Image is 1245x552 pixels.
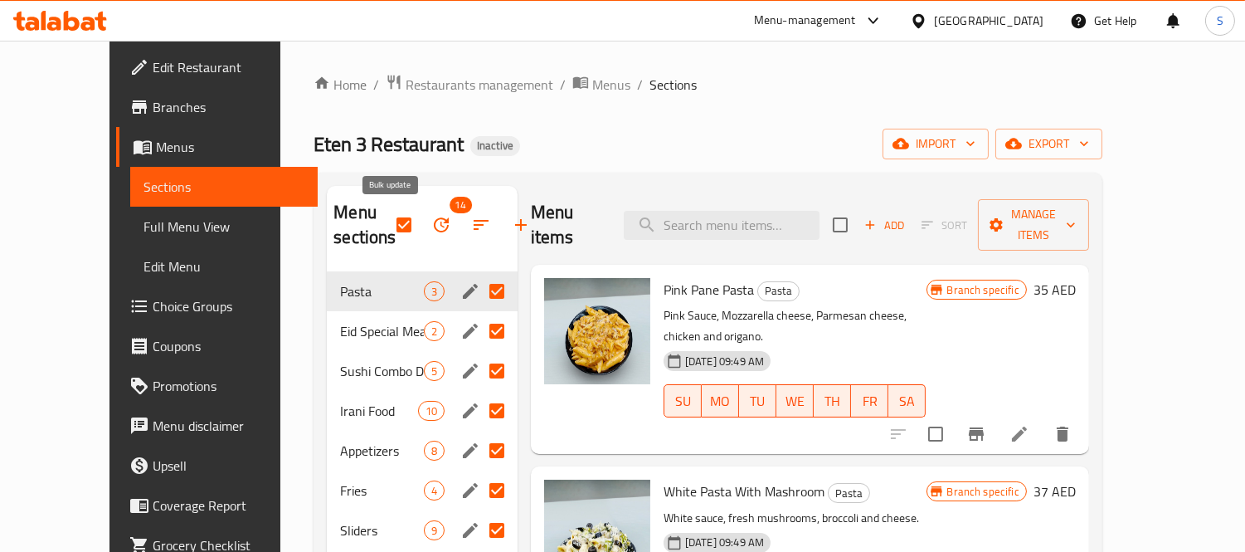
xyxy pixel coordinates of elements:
[153,416,304,436] span: Menu disclaimer
[995,129,1102,159] button: export
[373,75,379,95] li: /
[340,361,423,381] span: Sushi Combo Deals
[1033,278,1076,301] h6: 35 AED
[425,443,444,459] span: 8
[1217,12,1223,30] span: S
[858,389,882,413] span: FR
[419,403,444,419] span: 10
[116,446,318,486] a: Upsell
[649,75,697,95] span: Sections
[340,401,417,421] span: Irani Food
[461,205,501,245] span: Sort sections
[327,311,518,351] div: Eid Special Meals2edit
[143,177,304,197] span: Sections
[862,216,907,235] span: Add
[424,520,445,540] div: items
[314,125,464,163] span: Eten 3 Restaurant
[130,207,318,247] a: Full Menu View
[327,271,518,311] div: Pasta3edit
[116,47,318,87] a: Edit Restaurant
[116,486,318,525] a: Coverage Report
[418,401,445,421] div: items
[501,205,541,245] button: Add section
[708,389,732,413] span: MO
[758,281,799,300] span: Pasta
[327,391,518,431] div: Irani Food10edit
[941,282,1026,298] span: Branch specific
[1009,424,1029,444] a: Edit menu item
[153,456,304,476] span: Upsell
[702,384,739,418] button: MO
[116,87,318,127] a: Branches
[153,296,304,316] span: Choice Groups
[911,212,978,238] span: Select section first
[829,484,869,503] span: Pasta
[671,389,695,413] span: SU
[1033,480,1076,503] h6: 37 AED
[425,324,444,340] span: 2
[116,326,318,366] a: Coupons
[143,256,304,276] span: Edit Menu
[978,199,1089,251] button: Manage items
[424,321,445,341] div: items
[327,351,518,391] div: Sushi Combo Deals5edit
[425,284,444,300] span: 3
[814,384,851,418] button: TH
[458,398,483,423] button: edit
[531,200,604,250] h2: Menu items
[153,336,304,356] span: Coupons
[664,277,754,302] span: Pink Pane Pasta
[153,57,304,77] span: Edit Restaurant
[424,481,445,501] div: items
[458,359,483,383] button: edit
[560,75,566,95] li: /
[116,406,318,446] a: Menu disclaimer
[572,74,630,95] a: Menus
[340,520,423,540] div: Sliders
[624,211,819,240] input: search
[470,139,520,153] span: Inactive
[153,496,304,515] span: Coverage Report
[340,481,423,501] span: Fries
[333,200,396,250] h2: Menu sections
[458,478,483,503] button: edit
[314,74,1102,95] nav: breadcrumb
[143,217,304,237] span: Full Menu View
[458,319,483,344] button: edit
[327,471,518,510] div: Fries4edit
[883,129,989,159] button: import
[406,75,553,95] span: Restaurants management
[425,523,444,539] span: 9
[327,510,518,550] div: Sliders9edit
[828,483,870,503] div: Pasta
[327,431,518,471] div: Appetizers8edit
[544,278,650,384] img: Pink Pane Pasta
[387,208,421,242] span: Select all sections
[941,484,1026,500] span: Branch specific
[340,441,423,461] span: Appetizers
[851,384,888,418] button: FR
[678,354,771,369] span: [DATE] 09:49 AM
[776,384,814,418] button: WE
[424,281,445,301] div: items
[458,279,483,304] button: edit
[153,376,304,396] span: Promotions
[116,286,318,326] a: Choice Groups
[156,137,304,157] span: Menus
[1043,414,1082,454] button: delete
[664,508,926,529] p: White sauce, fresh mushrooms, broccoli and cheese.
[340,321,423,341] span: Eid Special Meals
[450,197,471,213] span: 14
[153,97,304,117] span: Branches
[664,305,926,347] p: Pink Sauce, Mozzarella cheese, Parmesan cheese, chicken and origano.
[888,384,926,418] button: SA
[739,384,776,418] button: TU
[678,535,771,550] span: [DATE] 09:49 AM
[934,12,1043,30] div: [GEOGRAPHIC_DATA]
[130,247,318,286] a: Edit Menu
